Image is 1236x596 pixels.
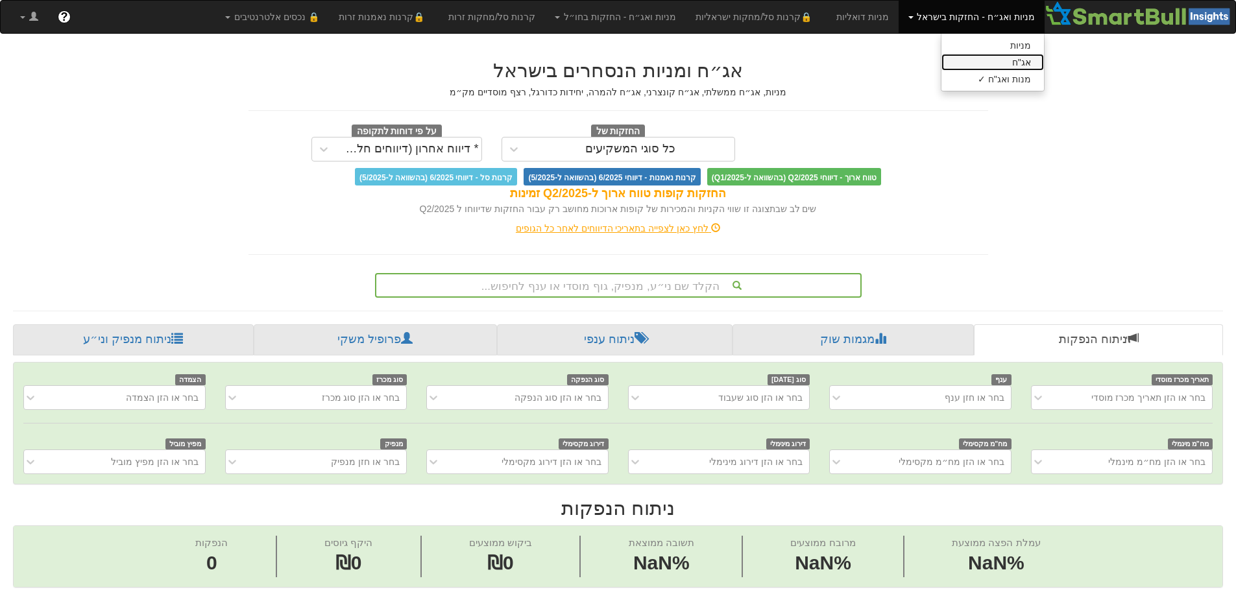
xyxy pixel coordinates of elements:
[585,142,675,155] font: כל סוגי המשקיעים
[584,333,635,346] font: ניתוח ענפי
[629,537,694,548] font: תשובה ממוצאת
[733,324,974,355] a: מגמות שוק
[718,392,803,403] font: בחר או הזן סוג שעבוד
[179,375,201,383] font: הצמדה
[561,497,675,519] font: ניתוח הנפקות
[836,12,889,22] font: מניות דואליות
[563,440,604,447] font: דירוג מקסימלי
[571,375,604,383] font: סוג הנפקה
[329,1,439,33] a: 🔒קרנות נאמנות זרות
[1012,57,1031,67] font: אג"ח
[48,1,80,33] a: ?
[481,280,720,292] font: הקלד שם ני״ע, מנפיק, גוף מוסדי או ענף לחיפוש...
[111,457,199,467] font: בחר או הזן מפיץ מוביל
[1059,333,1127,346] font: ניתוח הנפקות
[801,12,812,22] font: 🔒
[696,12,801,22] font: קרנות סל/מחקות ישראליות
[709,457,803,467] font: בחר או הזן דירוג מינימלי
[493,60,743,81] font: אג״ח ומניות הנסחרים בישראל
[686,1,826,33] a: 🔒קרנות סל/מחקות ישראליות
[564,12,676,22] font: מניות ואג״ח - החזקות בחו״ל
[820,333,875,346] font: מגמות שוק
[254,324,497,355] a: פרופיל משקי
[596,126,640,136] font: החזקות של
[126,392,199,403] font: בחר או הזן הצמדה
[502,457,601,467] font: בחר או הזן דירוג מקסימלי
[712,173,877,182] font: טווח ארוך - דיווחי Q2/2025 (בהשוואה ל-Q1/2025)
[450,87,786,97] font: מניות, אג״ח ממשלתי, אג״ח קונצרני, אג״ח להמרה, יחידות כדורגל, רצף מוסדיים מק״מ
[420,204,817,214] font: שים לב שבתצוגה זו שווי הקניות והמכירות של קופות ארוכות מחושב רק עבור החזקות שדיווחו ל Q2/2025
[945,392,1004,403] font: בחר או חזן ענף
[968,552,1024,573] font: NaN%
[963,440,1007,447] font: מח"מ מקסימלי
[83,333,171,346] font: ניתוח מנפיק וני״ע
[359,173,513,182] font: קרנות סל - דיווחי 6/2025 (בהשוואה ל-5/2025)
[952,537,1040,548] font: עמלת הפצה ממוצעת
[337,333,401,346] font: פרופיל משקי
[335,552,362,573] font: ₪0
[385,440,403,447] font: מנפיק
[899,457,1004,467] font: בחר או הזן מח״מ מקסימלי
[13,324,254,355] a: ניתוח מנפיק וני״ע
[516,223,709,233] font: לחץ כאן לצפייה בתאריכי הדיווחים לאחר כל הגופים
[988,74,1031,84] font: מנות ואג"ח
[206,552,217,573] font: 0
[324,537,372,548] font: היקף גיוסים
[515,392,601,403] font: בחר או הזן סוג הנפקה
[941,33,1045,91] ul: מניות ואג״ח - החזקות בישראל
[357,126,437,136] font: על פי דוחות לתקופה
[332,142,479,155] font: * דיווח אחרון (דיווחים חלקיים)
[339,12,413,22] font: קרנות נאמנות זרות
[448,12,535,22] font: קרנות סל/מחקות זרות
[331,457,400,467] font: בחר או חזן מנפיק
[545,1,686,33] a: מניות ואג״ח - החזקות בחו״ל
[790,537,855,548] font: מרובח ממוצעים
[469,537,532,548] font: ביקוש ממוצעים
[899,1,1045,33] a: מניות ואג״ח - החזקות בישראל
[1091,392,1206,403] font: בחר או הזן תאריך מכרז מוסדי
[487,552,514,573] font: ₪0
[633,552,690,573] font: NaN%
[1010,40,1031,51] font: מניות
[195,537,228,548] font: הנפקות
[510,187,726,200] font: החזקות קופות טווח ארוך ל-Q2/2025 זמינות
[974,324,1223,355] a: ניתוח הנפקות
[413,12,424,22] font: 🔒
[528,173,696,182] font: קרנות נאמנות - דיווחי 6/2025 (בהשוואה ל-5/2025)
[376,375,403,383] font: סוג מכרז
[497,324,733,355] a: ניתוח ענפי
[322,392,400,403] font: בחר או הזן סוג מכרז
[771,375,806,383] font: סוג [DATE]
[439,1,545,33] a: קרנות סל/מחקות זרות
[1045,1,1235,27] img: סמארטבול
[827,1,899,33] a: מניות דואליות
[1156,375,1209,383] font: תאריך מכרז מוסדי
[770,440,806,447] font: דירוג מינימלי
[1108,457,1206,467] font: בחר או הזן מח״מ מינמלי
[60,10,67,23] font: ?
[1172,440,1209,447] font: מח"מ מינמלי
[169,440,201,447] font: מפיץ מוביל
[995,375,1007,383] font: ענף
[215,1,329,33] a: 🔒 נכסים אלטרנטיבים
[234,12,319,22] font: 🔒 נכסים אלטרנטיבים
[978,74,986,84] font: ✓
[917,12,1034,22] font: מניות ואג״ח - החזקות בישראל
[795,552,851,573] font: NaN%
